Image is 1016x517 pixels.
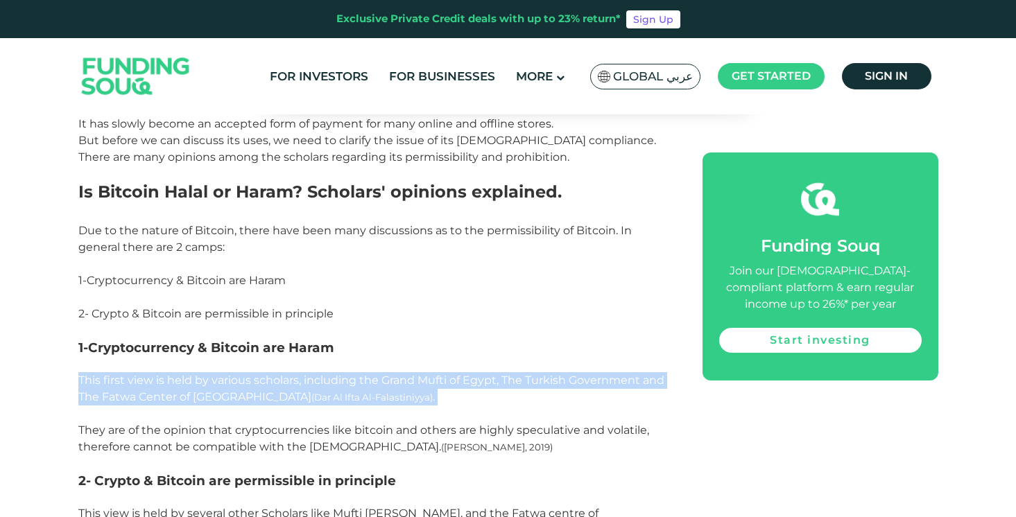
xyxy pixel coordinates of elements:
[311,392,433,403] span: (Dar Al Ifta Al-Falastiniyya)
[441,441,553,453] span: ([PERSON_NAME], 2019)
[732,69,811,82] span: Get started
[516,69,553,83] span: More
[613,69,693,85] span: Global عربي
[719,328,922,353] a: Start investing
[78,473,396,489] span: 2- Crypto & Bitcoin are permissible in principle
[78,67,664,130] span: After its launch in early 2009, bitcoin was relatively underground for the first 5 years. The com...
[266,65,372,88] a: For Investors
[87,274,286,287] span: Cryptocurrency & Bitcoin are Haram
[68,42,204,112] img: Logo
[78,374,664,453] span: This first view is held by various scholars, including the Grand Mufti of Egypt, The Turkish Gove...
[78,224,632,254] span: Due to the nature of Bitcoin, there have been many discussions as to the permissibility of Bitcoi...
[386,65,499,88] a: For Businesses
[78,340,88,356] span: 1-
[78,182,562,202] span: Is Bitcoin Halal or Haram? Scholars' opinions explained.
[865,69,908,82] span: Sign in
[78,274,87,287] span: 1-
[78,134,656,164] span: But before we can discuss its uses, we need to clarify the issue of its [DEMOGRAPHIC_DATA] compli...
[626,10,680,28] a: Sign Up
[78,307,334,320] span: 2- Crypto & Bitcoin are permissible in principle
[842,63,931,89] a: Sign in
[801,180,839,218] img: fsicon
[719,263,922,313] div: Join our [DEMOGRAPHIC_DATA]-compliant platform & earn regular income up to 26%* per year
[88,340,334,356] span: Cryptocurrency & Bitcoin are Haram
[761,236,880,256] span: Funding Souq
[336,11,621,27] div: Exclusive Private Credit deals with up to 23% return*
[598,71,610,82] img: SA Flag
